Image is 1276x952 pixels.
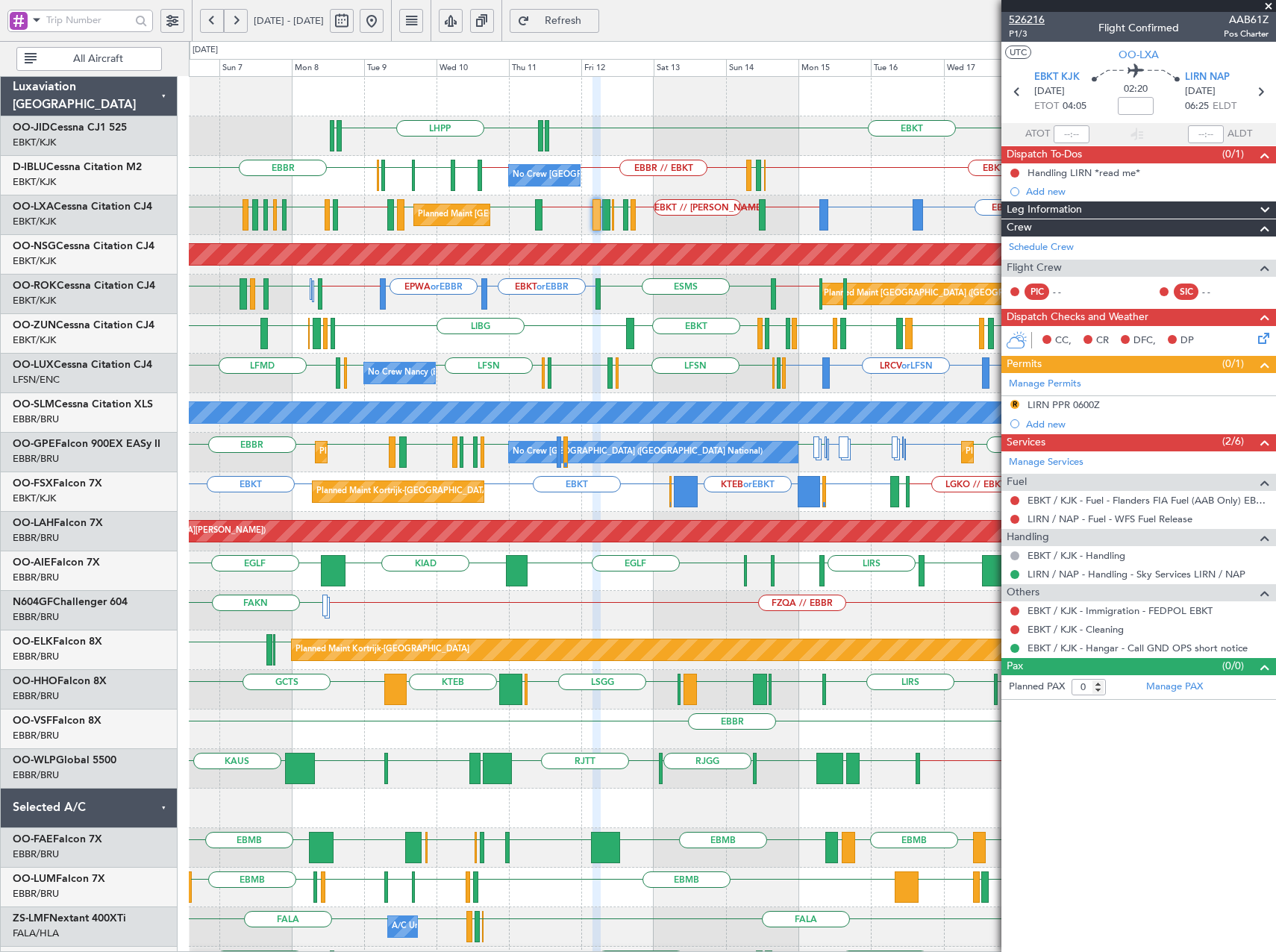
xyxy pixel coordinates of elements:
[1007,201,1082,219] span: Leg Information
[13,492,56,505] a: EBKT/KJK
[944,59,1016,77] div: Wed 17
[1028,166,1140,179] div: Handling LIRN *read me*
[1222,433,1244,449] span: (2/6)
[13,755,116,765] a: OO-WLPGlobal 5500
[13,399,153,410] a: OO-SLMCessna Citation XLS
[13,136,56,149] a: EBKT/KJK
[1185,70,1230,85] span: LIRN NAP
[1028,513,1192,525] a: LIRN / NAP - Fuel - WFS Fuel Release
[1028,642,1248,654] a: EBKT / KJK - Hangar - Call GND OPS short notice
[13,518,54,528] span: OO-LAH
[1222,658,1244,674] span: (0/0)
[1009,240,1074,255] a: Schedule Crew
[1222,146,1244,162] span: (0/1)
[13,333,56,347] a: EBKT/KJK
[13,518,103,528] a: OO-LAHFalcon 7X
[1028,494,1269,507] a: EBKT / KJK - Fuel - Flanders FIA Fuel (AAB Only) EBKT / KJK
[510,9,599,33] button: Refresh
[254,14,324,28] span: [DATE] - [DATE]
[437,59,509,77] div: Wed 10
[1185,99,1209,114] span: 06:25
[13,834,102,845] a: OO-FAEFalcon 7X
[1055,333,1072,348] span: CC,
[13,201,152,212] a: OO-LXACessna Citation CJ4
[13,175,56,189] a: EBKT/KJK
[13,636,53,647] span: OO-ELK
[13,281,57,291] span: OO-ROK
[1227,127,1252,142] span: ALDT
[13,373,60,386] a: LFSN/ENC
[798,59,871,77] div: Mon 15
[13,715,52,726] span: OO-VSF
[1025,127,1050,142] span: ATOT
[726,59,798,77] div: Sun 14
[316,480,490,503] div: Planned Maint Kortrijk-[GEOGRAPHIC_DATA]
[13,320,154,331] a: OO-ZUNCessna Citation CJ4
[1007,529,1049,546] span: Handling
[1028,568,1245,580] a: LIRN / NAP - Handling - Sky Services LIRN / NAP
[13,597,53,607] span: N604GF
[581,59,654,77] div: Fri 12
[319,441,589,463] div: Planned Maint [GEOGRAPHIC_DATA] ([GEOGRAPHIC_DATA] National)
[13,729,59,742] a: EBBR/BRU
[1028,604,1213,617] a: EBKT / KJK - Immigration - FEDPOL EBKT
[1026,185,1269,198] div: Add new
[966,441,1236,463] div: Planned Maint [GEOGRAPHIC_DATA] ([GEOGRAPHIC_DATA] National)
[364,59,437,77] div: Tue 9
[1054,125,1089,143] input: --:--
[16,47,162,71] button: All Aircraft
[1026,418,1269,430] div: Add new
[13,597,128,607] a: N604GFChallenger 604
[533,16,594,26] span: Refresh
[13,874,56,884] span: OO-LUM
[1034,84,1065,99] span: [DATE]
[1034,99,1059,114] span: ETOT
[418,204,688,226] div: Planned Maint [GEOGRAPHIC_DATA] ([GEOGRAPHIC_DATA] National)
[1098,20,1179,36] div: Flight Confirmed
[13,241,154,251] a: OO-NSGCessna Citation CJ4
[13,452,59,466] a: EBBR/BRU
[13,478,102,489] a: OO-FSXFalcon 7X
[1028,549,1125,562] a: EBKT / KJK - Handling
[871,59,943,77] div: Tue 16
[1007,260,1062,277] span: Flight Crew
[13,571,59,584] a: EBBR/BRU
[1185,84,1216,99] span: [DATE]
[1007,658,1023,675] span: Pax
[13,913,126,924] a: ZS-LMFNextant 400XTi
[1009,377,1081,392] a: Manage Permits
[13,122,127,133] a: OO-JIDCessna CJ1 525
[292,59,364,77] div: Mon 8
[13,320,56,331] span: OO-ZUN
[1007,474,1027,491] span: Fuel
[1213,99,1236,114] span: ELDT
[13,650,59,663] a: EBBR/BRU
[654,59,726,77] div: Sat 13
[1053,285,1086,298] div: - -
[392,915,454,938] div: A/C Unavailable
[13,360,152,370] a: OO-LUXCessna Citation CJ4
[13,215,56,228] a: EBKT/KJK
[1119,47,1159,63] span: OO-LXA
[1202,285,1236,298] div: - -
[13,755,56,765] span: OO-WLP
[1007,146,1082,163] span: Dispatch To-Dos
[13,557,51,568] span: OO-AIE
[13,636,102,647] a: OO-ELKFalcon 8X
[13,913,49,924] span: ZS-LMF
[13,162,46,172] span: D-IBLU
[13,676,107,686] a: OO-HHOFalcon 8X
[13,254,56,268] a: EBKT/KJK
[824,283,1059,305] div: Planned Maint [GEOGRAPHIC_DATA] ([GEOGRAPHIC_DATA])
[13,360,54,370] span: OO-LUX
[13,874,105,884] a: OO-LUMFalcon 7X
[513,441,763,463] div: No Crew [GEOGRAPHIC_DATA] ([GEOGRAPHIC_DATA] National)
[40,54,157,64] span: All Aircraft
[13,610,59,624] a: EBBR/BRU
[1124,82,1148,97] span: 02:20
[1096,333,1109,348] span: CR
[13,848,59,861] a: EBBR/BRU
[13,162,142,172] a: D-IBLUCessna Citation M2
[513,164,763,187] div: No Crew [GEOGRAPHIC_DATA] ([GEOGRAPHIC_DATA] National)
[13,834,53,845] span: OO-FAE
